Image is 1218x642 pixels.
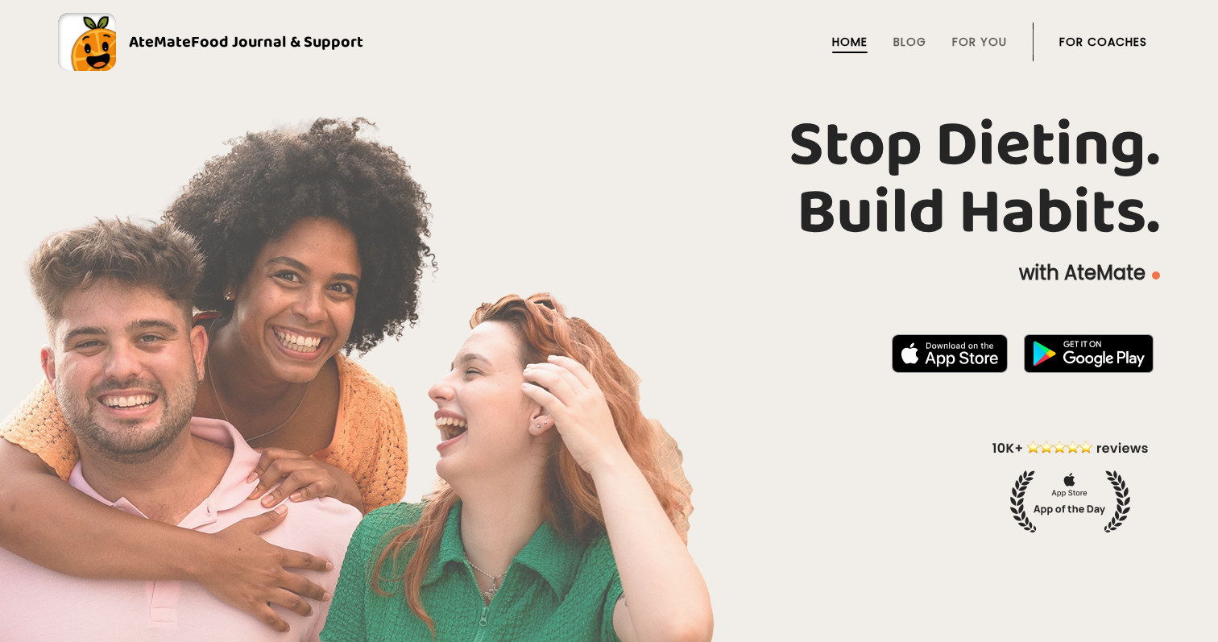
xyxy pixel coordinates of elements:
img: badge-download-google.png [1024,334,1154,373]
img: badge-download-apple.svg [892,334,1008,373]
span: Food Journal & Support [191,29,363,55]
a: Home [832,35,868,48]
img: home-hero-appoftheday.png [980,438,1160,532]
div: AteMate [116,29,363,55]
p: with AteMate [58,260,1160,286]
a: AteMateFood Journal & Support [58,13,1160,71]
a: For You [952,35,1007,48]
a: Blog [893,35,926,48]
h1: Stop Dieting. Build Habits. [58,112,1160,247]
a: For Coaches [1059,35,1147,48]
